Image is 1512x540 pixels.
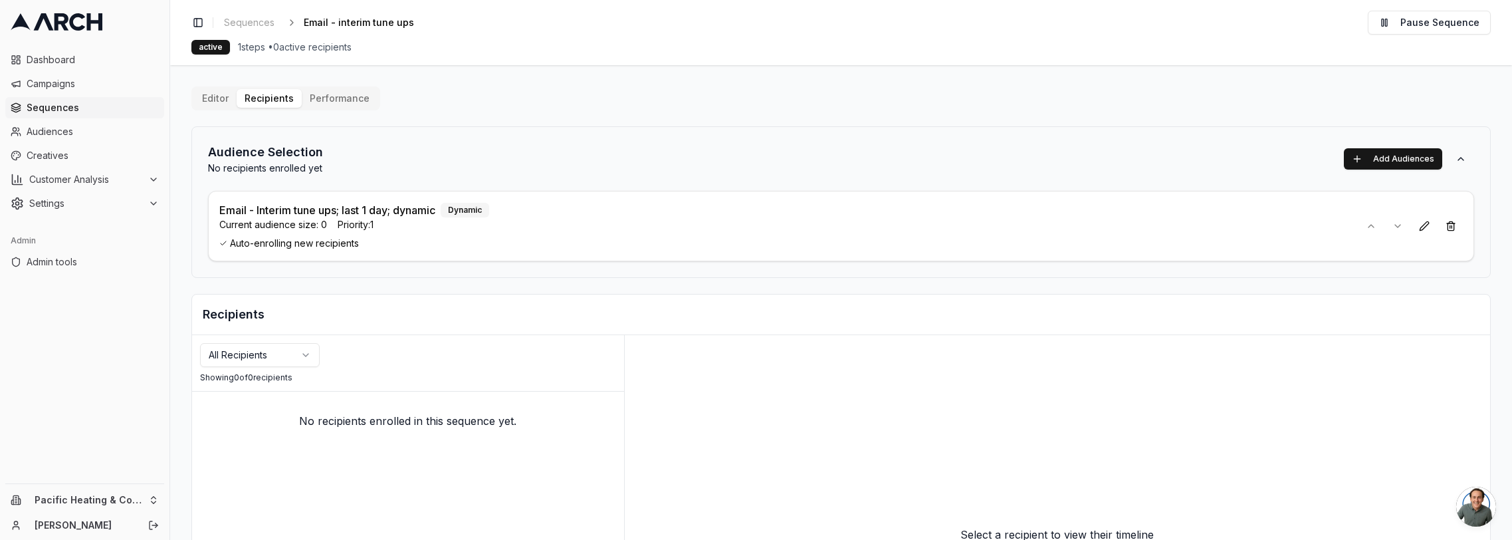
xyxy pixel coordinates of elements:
[27,77,159,90] span: Campaigns
[208,143,323,162] h2: Audience Selection
[1344,148,1442,170] button: Add Audiences
[1456,487,1496,527] div: Open chat
[5,121,164,142] a: Audiences
[194,89,237,108] button: Editor
[29,197,143,210] span: Settings
[219,13,280,32] a: Sequences
[338,218,374,231] span: Priority: 1
[238,41,352,54] span: 1 steps • 0 active recipients
[1368,11,1491,35] button: Pause Sequence
[224,16,274,29] span: Sequences
[27,125,159,138] span: Audiences
[441,203,489,217] div: Dynamic
[5,97,164,118] a: Sequences
[5,489,164,511] button: Pacific Heating & Cooling
[208,162,323,175] p: No recipients enrolled yet
[302,89,378,108] button: Performance
[35,519,134,532] a: [PERSON_NAME]
[5,145,164,166] a: Creatives
[5,251,164,273] a: Admin tools
[5,73,164,94] a: Campaigns
[144,516,163,535] button: Log out
[27,53,159,67] span: Dashboard
[5,193,164,214] button: Settings
[219,13,435,32] nav: breadcrumb
[191,40,230,55] div: active
[5,169,164,190] button: Customer Analysis
[27,255,159,269] span: Admin tools
[237,89,302,108] button: Recipients
[219,237,1349,250] span: Auto-enrolling new recipients
[5,230,164,251] div: Admin
[219,202,435,218] p: Email - Interim tune ups; last 1 day; dynamic
[27,149,159,162] span: Creatives
[192,392,624,450] div: No recipients enrolled in this sequence yet.
[200,372,616,383] div: Showing 0 of 0 recipients
[203,305,1479,324] h2: Recipients
[304,16,414,29] span: Email - interim tune ups
[219,218,327,231] span: Current audience size: 0
[29,173,143,186] span: Customer Analysis
[5,49,164,70] a: Dashboard
[35,494,143,506] span: Pacific Heating & Cooling
[27,101,159,114] span: Sequences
